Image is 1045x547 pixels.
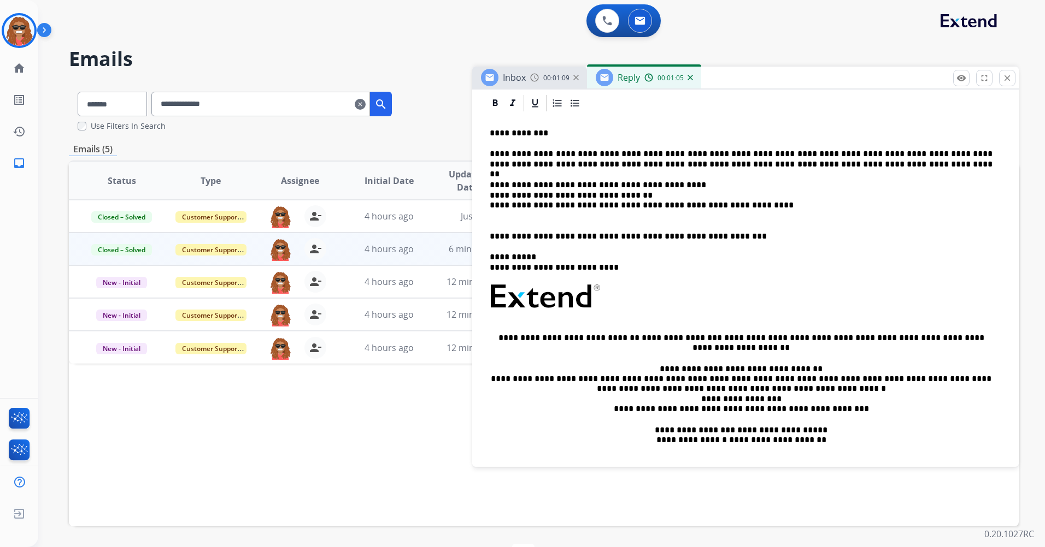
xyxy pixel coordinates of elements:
mat-icon: person_remove [309,341,322,354]
mat-icon: remove_red_eye [956,73,966,83]
img: agent-avatar [269,337,291,360]
span: 4 hours ago [365,276,414,288]
span: 6 minutes ago [449,243,507,255]
label: Use Filters In Search [91,121,166,132]
mat-icon: close [1002,73,1012,83]
span: 12 minutes ago [447,342,510,354]
mat-icon: person_remove [309,210,322,223]
img: agent-avatar [269,238,291,261]
span: Closed – Solved [91,244,152,255]
span: Customer Support [175,310,246,321]
p: 0.20.1027RC [984,527,1034,540]
mat-icon: person_remove [309,275,322,288]
div: Bold [487,95,503,111]
span: Assignee [281,174,319,187]
span: 4 hours ago [365,210,414,222]
div: Bullet List [567,95,583,111]
span: 12 minutes ago [447,276,510,288]
div: Ordered List [549,95,566,111]
div: Underline [527,95,543,111]
span: 00:01:09 [543,74,570,82]
span: New - Initial [96,343,147,354]
span: Customer Support [175,343,246,354]
mat-icon: person_remove [309,308,322,321]
span: Inbox [503,72,526,84]
span: Status [108,174,136,187]
img: avatar [4,15,34,46]
mat-icon: list_alt [13,93,26,106]
span: Customer Support [175,277,246,288]
mat-icon: person_remove [309,242,322,255]
span: Updated Date [443,168,492,194]
mat-icon: home [13,62,26,75]
span: 4 hours ago [365,243,414,255]
mat-icon: inbox [13,157,26,170]
span: 12 minutes ago [447,308,510,320]
span: New - Initial [96,277,147,288]
mat-icon: clear [355,98,366,111]
div: Italic [504,95,521,111]
mat-icon: search [374,98,388,111]
p: Emails (5) [69,142,117,156]
span: 4 hours ago [365,342,414,354]
h2: Emails [69,48,1019,70]
span: 00:01:05 [657,74,684,82]
mat-icon: history [13,125,26,138]
span: Customer Support [175,211,246,223]
span: Type [201,174,221,187]
img: agent-avatar [269,205,291,228]
img: agent-avatar [269,304,291,326]
span: Customer Support [175,244,246,255]
span: Reply [618,72,640,84]
span: Initial Date [365,174,414,187]
span: 4 hours ago [365,308,414,320]
span: New - Initial [96,310,147,321]
img: agent-avatar [269,271,291,294]
mat-icon: fullscreen [979,73,989,83]
span: Closed – Solved [91,211,152,223]
span: Just now [461,210,496,222]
